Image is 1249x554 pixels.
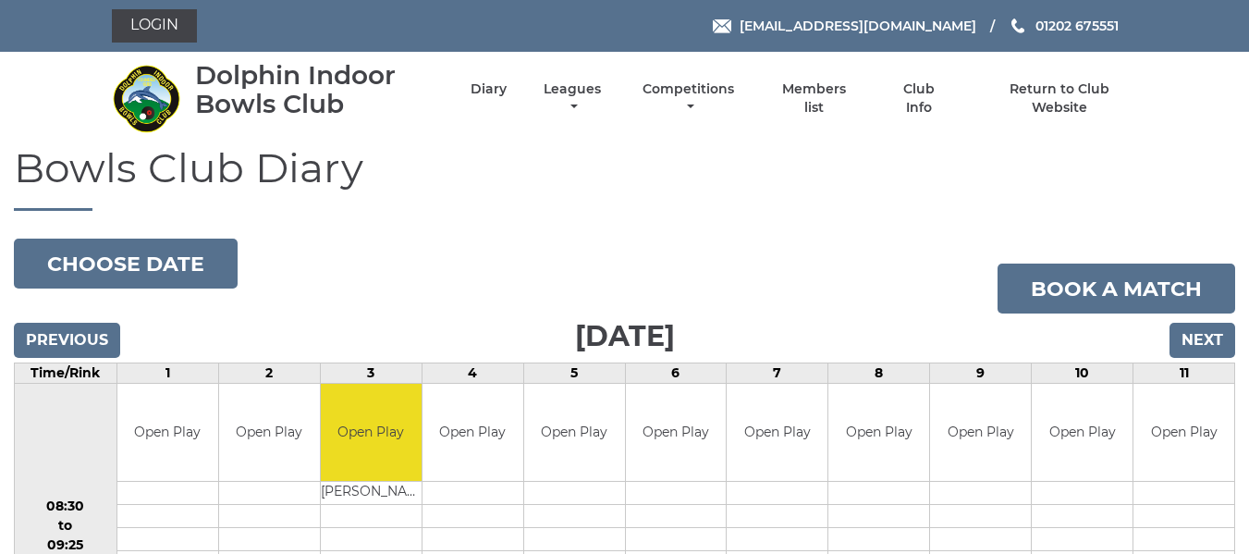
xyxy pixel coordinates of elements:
td: 9 [930,363,1032,384]
img: Email [713,19,731,33]
img: Phone us [1011,18,1024,33]
td: Open Play [727,384,827,481]
td: Open Play [422,384,523,481]
button: Choose date [14,239,238,289]
input: Next [1169,323,1235,358]
a: Members list [771,80,856,117]
span: 01202 675551 [1035,18,1119,34]
td: 6 [625,363,727,384]
td: 5 [523,363,625,384]
td: 4 [422,363,523,384]
td: 7 [727,363,828,384]
a: Diary [471,80,507,98]
td: Open Play [626,384,727,481]
td: Open Play [219,384,320,481]
td: Open Play [117,384,218,481]
a: Login [112,9,197,43]
td: 11 [1133,363,1235,384]
a: Club Info [889,80,949,117]
a: Email [EMAIL_ADDRESS][DOMAIN_NAME] [713,16,976,36]
td: 2 [218,363,320,384]
td: 1 [116,363,218,384]
a: Book a match [998,264,1235,314]
td: Open Play [524,384,625,481]
td: Open Play [1133,384,1234,481]
a: Leagues [539,80,606,117]
span: [EMAIL_ADDRESS][DOMAIN_NAME] [740,18,976,34]
td: [PERSON_NAME] [321,481,422,504]
a: Phone us 01202 675551 [1009,16,1119,36]
a: Competitions [639,80,740,117]
td: Open Play [930,384,1031,481]
td: Open Play [828,384,929,481]
td: Open Play [1032,384,1133,481]
td: Open Play [321,384,422,481]
div: Dolphin Indoor Bowls Club [195,61,438,118]
h1: Bowls Club Diary [14,145,1235,211]
td: 8 [828,363,930,384]
img: Dolphin Indoor Bowls Club [112,64,181,133]
td: 10 [1032,363,1133,384]
td: Time/Rink [15,363,117,384]
a: Return to Club Website [981,80,1137,117]
td: 3 [320,363,422,384]
input: Previous [14,323,120,358]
